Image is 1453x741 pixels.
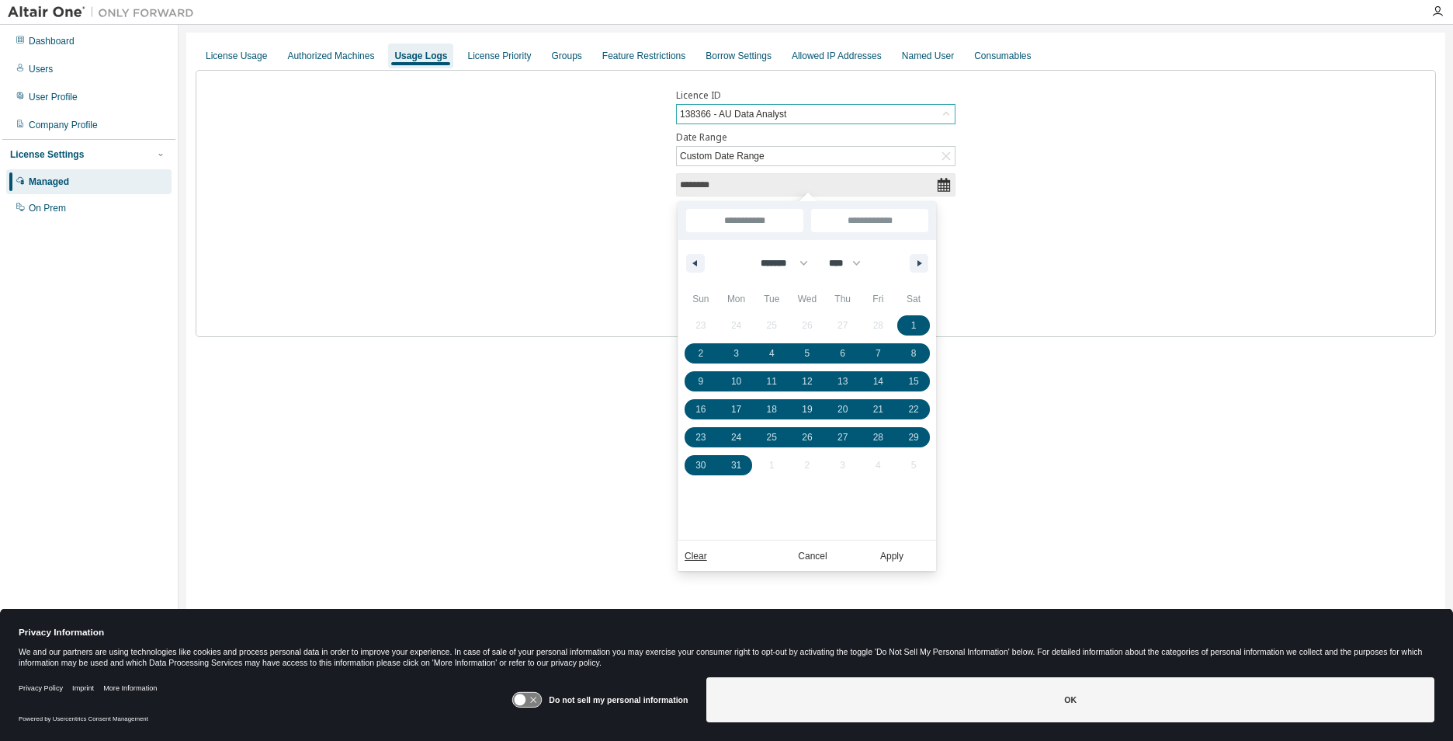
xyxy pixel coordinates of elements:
button: 16 [683,395,719,423]
span: Thu [825,287,861,311]
div: License Priority [467,50,531,62]
span: 22 [908,395,918,423]
button: 5 [789,339,825,367]
span: 15 [908,367,918,395]
span: Wed [789,287,825,311]
span: 2 [699,339,704,367]
button: 15 [896,367,931,395]
div: Allowed IP Addresses [792,50,882,62]
span: 8 [911,339,917,367]
div: Custom Date Range [677,147,955,165]
button: 10 [719,367,754,395]
div: Company Profile [29,119,98,131]
button: 31 [719,451,754,479]
button: 25 [754,423,789,451]
button: 20 [825,395,861,423]
div: Feature Restrictions [602,50,685,62]
span: 10 [731,367,741,395]
div: Managed [29,176,69,188]
span: 26 [802,423,812,451]
div: Authorized Machines [287,50,374,62]
div: 138366 - AU Data Analyst [677,105,955,124]
button: 28 [861,423,896,451]
button: 4 [754,339,789,367]
button: Cancel [775,548,850,564]
div: Usage Logs [394,50,447,62]
span: 14 [873,367,883,395]
span: 11 [767,367,777,395]
button: 17 [719,395,754,423]
div: Borrow Settings [706,50,772,62]
span: 23 [695,423,706,451]
span: [DATE] [678,201,693,228]
span: Last Month [678,375,693,416]
button: 12 [789,367,825,395]
span: Sat [896,287,931,311]
span: 5 [805,339,810,367]
div: Named User [902,50,954,62]
span: 1 [911,311,917,339]
button: 23 [683,423,719,451]
button: 24 [719,423,754,451]
div: On Prem [29,202,66,214]
span: This Month [678,335,693,375]
button: 1 [896,311,931,339]
img: Altair One [8,5,202,20]
span: 28 [873,423,883,451]
button: 19 [789,395,825,423]
div: License Settings [10,148,84,161]
span: 24 [731,423,741,451]
span: 17 [731,395,741,423]
span: 7 [876,339,881,367]
button: Apply [855,548,929,564]
span: 19 [802,395,812,423]
div: Groups [552,50,582,62]
span: Fri [861,287,896,311]
button: 13 [825,367,861,395]
button: 18 [754,395,789,423]
span: 31 [731,451,741,479]
span: 3 [733,339,739,367]
span: 25 [767,423,777,451]
span: 30 [695,451,706,479]
button: 2 [683,339,719,367]
button: 8 [896,339,931,367]
div: License Usage [206,50,267,62]
label: Licence ID [676,89,955,102]
span: 6 [840,339,845,367]
button: 30 [683,451,719,479]
div: Users [29,63,53,75]
label: Date Range [676,131,955,144]
button: 26 [789,423,825,451]
span: Sun [683,287,719,311]
div: Consumables [974,50,1031,62]
span: 27 [837,423,848,451]
button: 27 [825,423,861,451]
span: Last Week [678,294,693,335]
button: 9 [683,367,719,395]
button: 14 [861,367,896,395]
button: 6 [825,339,861,367]
a: Clear [685,548,707,564]
button: 22 [896,395,931,423]
span: Tue [754,287,789,311]
button: 11 [754,367,789,395]
div: 138366 - AU Data Analyst [678,106,789,123]
span: 21 [873,395,883,423]
span: 16 [695,395,706,423]
span: Mon [719,287,754,311]
div: Dashboard [29,35,75,47]
span: This Week [678,254,693,294]
div: Custom Date Range [678,148,767,165]
span: 20 [837,395,848,423]
div: User Profile [29,91,78,103]
span: [DATE] [678,228,693,254]
span: 9 [699,367,704,395]
button: 3 [719,339,754,367]
button: 21 [861,395,896,423]
button: 29 [896,423,931,451]
span: 18 [767,395,777,423]
span: 13 [837,367,848,395]
button: 7 [861,339,896,367]
span: 12 [802,367,812,395]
